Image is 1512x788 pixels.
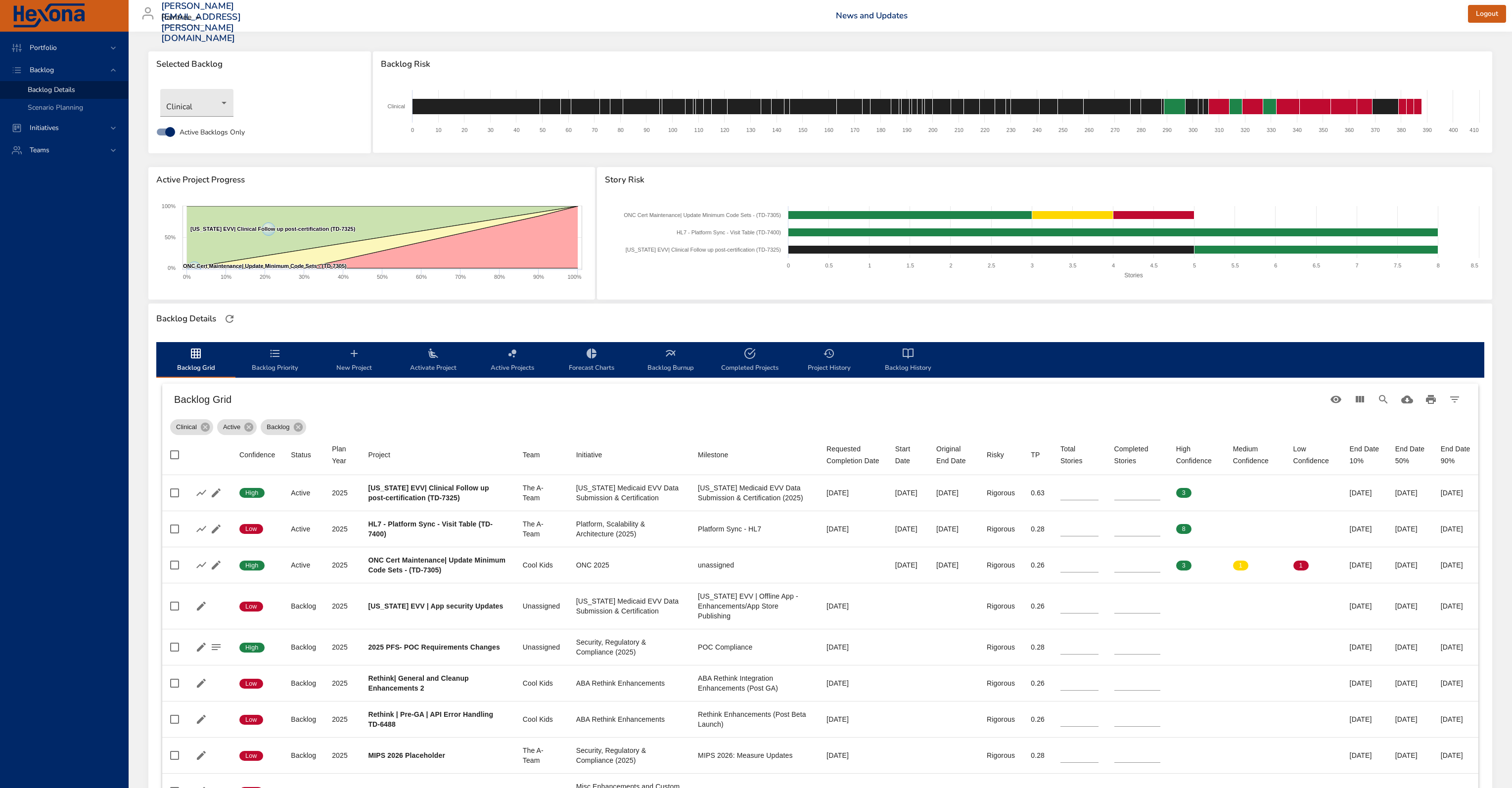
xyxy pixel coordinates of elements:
[221,274,231,280] text: 10%
[868,263,871,268] text: 1
[217,422,246,432] span: Active
[1233,561,1248,570] span: 1
[936,488,971,498] div: [DATE]
[936,443,971,467] div: Original End Date
[746,127,755,133] text: 130
[668,127,677,133] text: 100
[1058,127,1067,133] text: 250
[795,348,863,374] span: Project History
[170,422,203,432] span: Clinical
[241,348,309,374] span: Backlog Priority
[936,560,971,570] div: [DATE]
[698,642,811,652] div: POC Compliance
[1136,127,1145,133] text: 280
[183,263,347,269] text: ONC Cert Maintenance| Update Minimum Code Sets - (TD-7305)
[523,449,560,461] span: Team
[576,714,682,724] div: ABA Rethink Enhancements
[168,265,176,271] text: 0%
[194,599,209,613] button: Edit Project Details
[826,642,879,652] div: [DATE]
[1293,525,1309,533] span: 0
[368,449,506,461] span: Project
[1395,443,1425,467] div: End Date 50%
[523,745,560,765] div: The A-Team
[523,642,560,652] div: Unassigned
[1395,678,1425,688] div: [DATE]
[260,274,271,280] text: 20%
[1350,678,1379,688] div: [DATE]
[576,637,682,657] div: Security, Regulatory & Compliance (2025)
[826,524,879,534] div: [DATE]
[22,123,67,132] span: Initiatives
[987,449,1004,461] div: Risky
[291,560,316,570] div: Active
[194,712,209,727] button: Edit Project Details
[156,175,587,185] span: Active Project Progress
[576,449,602,461] div: Initiative
[1233,525,1248,533] span: 0
[1443,388,1466,411] button: Filter Table
[190,226,356,232] text: [US_STATE] EVV| Clinical Follow up post-certification (TD-7325)
[605,175,1484,185] span: Story Risk
[523,601,560,611] div: Unassigned
[332,714,352,724] div: 2025
[194,485,209,500] button: Show Burnup
[576,483,682,503] div: [US_STATE] Medicaid EVV Data Submission & Certification
[698,673,811,693] div: ABA Rethink Integration Enhancements (Post GA)
[1441,714,1470,724] div: [DATE]
[826,678,879,688] div: [DATE]
[826,443,879,467] span: Requested Completion Date
[1419,388,1443,411] button: Print
[1232,263,1239,268] text: 5.5
[22,43,65,52] span: Portfolio
[987,488,1015,498] div: Rigorous
[567,274,581,280] text: 100%
[936,524,971,534] div: [DATE]
[576,745,682,765] div: Security, Regulatory & Compliance (2025)
[1006,127,1015,133] text: 230
[850,127,859,133] text: 170
[576,560,682,570] div: ONC 2025
[239,449,275,461] span: Confidence
[523,483,560,503] div: The A-Team
[698,449,811,461] span: Milestone
[368,643,500,651] b: 2025 PFS- POC Requirements Changes
[523,560,560,570] div: Cool Kids
[332,443,352,467] span: Plan Year
[558,348,625,374] span: Forecast Charts
[28,103,83,112] span: Scenario Planning
[170,419,213,435] div: Clinical
[716,348,783,374] span: Completed Projects
[332,642,352,652] div: 2025
[637,348,704,374] span: Backlog Burnup
[194,558,209,572] button: Show Burnup
[1031,263,1034,268] text: 3
[1189,127,1197,133] text: 300
[160,89,233,117] div: Clinical
[321,348,388,374] span: New Project
[1394,263,1401,268] text: 7.5
[936,443,971,467] div: Sort
[180,127,245,137] span: Active Backlogs Only
[576,678,682,688] div: ABA Rethink Enhancements
[487,127,493,133] text: 30
[1214,127,1223,133] text: 310
[1032,127,1041,133] text: 240
[826,488,879,498] div: [DATE]
[209,485,224,500] button: Edit Project Details
[576,449,602,461] div: Sort
[798,127,807,133] text: 150
[523,449,540,461] div: Team
[368,710,493,728] b: Rethink | Pre-GA | API Error Handling TD-6488
[1449,127,1458,133] text: 400
[1266,127,1275,133] text: 330
[772,127,781,133] text: 140
[1395,714,1425,724] div: [DATE]
[1150,263,1157,268] text: 4.5
[1293,561,1309,570] span: 1
[1350,601,1379,611] div: [DATE]
[1344,127,1353,133] text: 360
[980,127,989,133] text: 220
